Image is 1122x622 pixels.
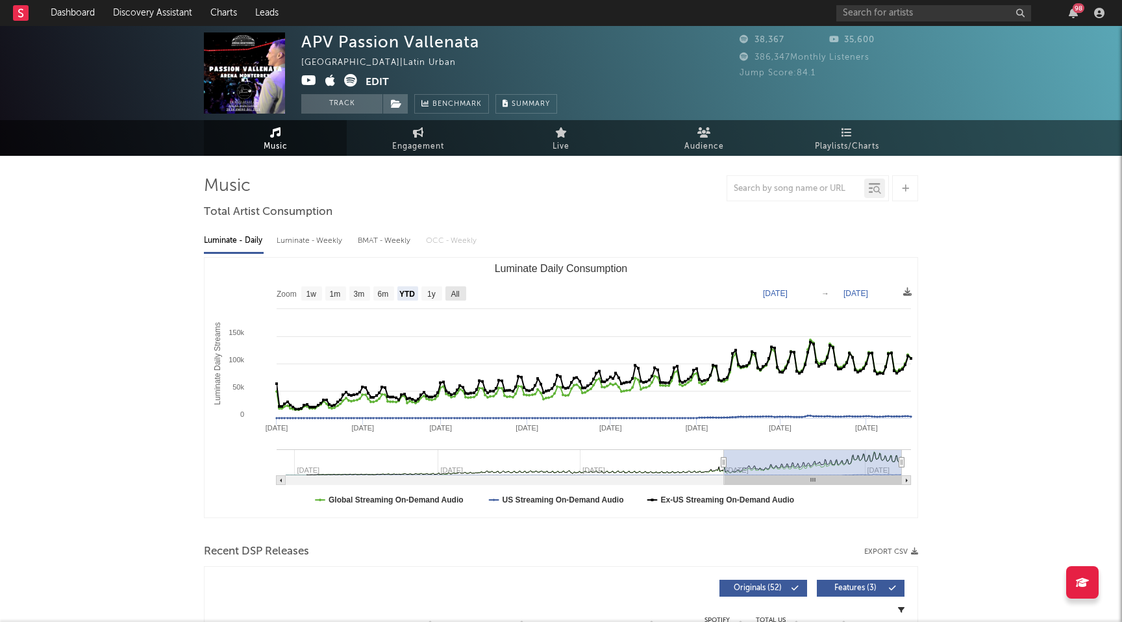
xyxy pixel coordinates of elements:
span: 38,367 [740,36,784,44]
span: Engagement [392,139,444,155]
a: Engagement [347,120,490,156]
text: [DATE] [855,424,878,432]
text: 6m [378,290,389,299]
text: 3m [354,290,365,299]
button: Summary [495,94,557,114]
div: [GEOGRAPHIC_DATA] | Latin Urban [301,55,471,71]
a: Playlists/Charts [775,120,918,156]
span: Music [264,139,288,155]
span: Features ( 3 ) [825,584,885,592]
div: APV Passion Vallenata [301,32,479,51]
text: Zoom [277,290,297,299]
div: 98 [1073,3,1084,13]
div: Luminate - Daily [204,230,264,252]
text: [DATE] [429,424,452,432]
span: Audience [684,139,724,155]
span: Live [553,139,569,155]
text: [DATE] [599,424,622,432]
text: [DATE] [266,424,288,432]
span: 386,347 Monthly Listeners [740,53,869,62]
button: Track [301,94,382,114]
div: Luminate - Weekly [277,230,345,252]
a: Audience [632,120,775,156]
text: 1w [306,290,317,299]
text: [DATE] [516,424,538,432]
input: Search for artists [836,5,1031,21]
span: Originals ( 52 ) [728,584,788,592]
div: BMAT - Weekly [358,230,413,252]
text: 1m [330,290,341,299]
text: [DATE] [686,424,708,432]
a: Benchmark [414,94,489,114]
a: Music [204,120,347,156]
span: Benchmark [432,97,482,112]
button: Features(3) [817,580,904,597]
input: Search by song name or URL [727,184,864,194]
text: [DATE] [763,289,788,298]
span: Playlists/Charts [815,139,879,155]
text: [DATE] [352,424,375,432]
text: 100k [229,356,244,364]
text: Luminate Daily Streams [213,322,222,404]
button: Export CSV [864,548,918,556]
text: All [451,290,459,299]
span: Total Artist Consumption [204,205,332,220]
text: [DATE] [769,424,792,432]
span: Jump Score: 84.1 [740,69,816,77]
span: Recent DSP Releases [204,544,309,560]
text: [DATE] [843,289,868,298]
a: Live [490,120,632,156]
svg: Luminate Daily Consumption [205,258,917,517]
span: Summary [512,101,550,108]
text: 50k [232,383,244,391]
button: 98 [1069,8,1078,18]
text: US Streaming On-Demand Audio [503,495,624,504]
span: 35,600 [829,36,875,44]
text: → [821,289,829,298]
text: Global Streaming On-Demand Audio [329,495,464,504]
text: 0 [240,410,244,418]
text: 1y [427,290,436,299]
text: Luminate Daily Consumption [495,263,628,274]
text: YTD [399,290,415,299]
button: Originals(52) [719,580,807,597]
text: 150k [229,329,244,336]
button: Edit [366,74,389,90]
text: Ex-US Streaming On-Demand Audio [661,495,795,504]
